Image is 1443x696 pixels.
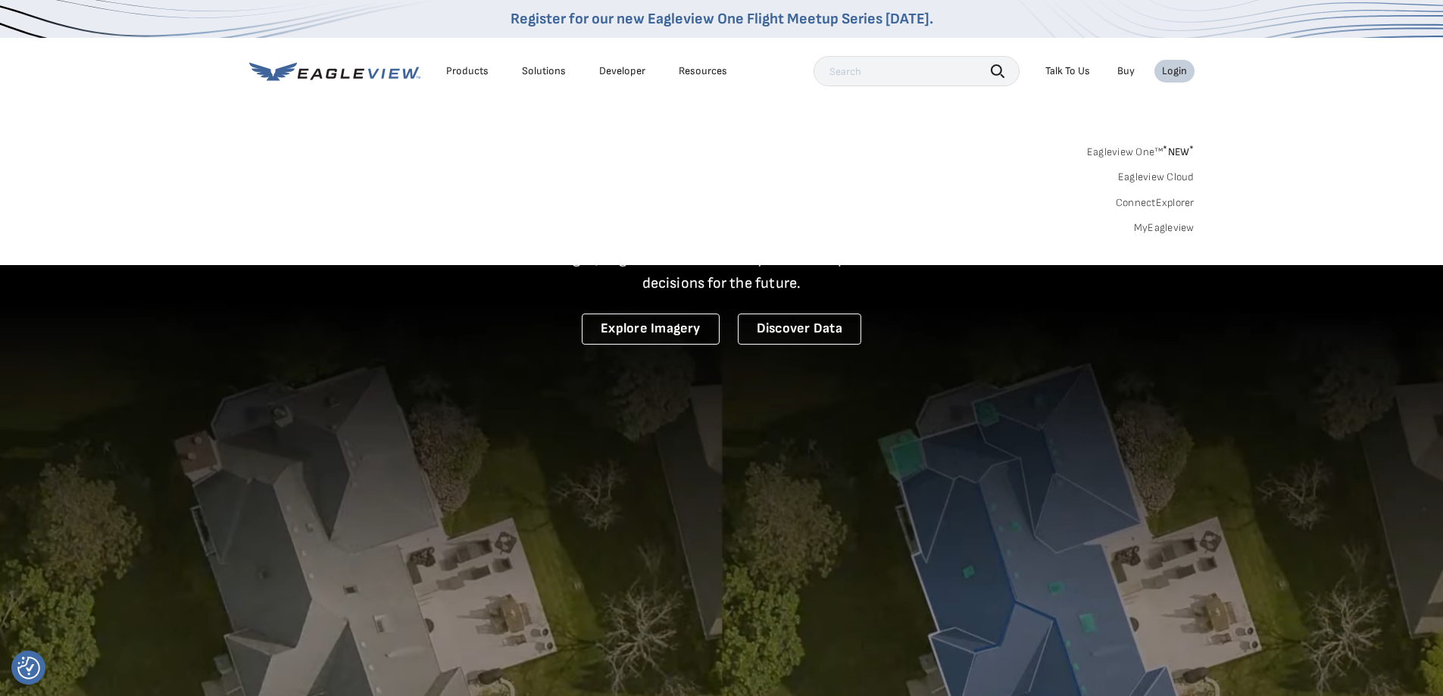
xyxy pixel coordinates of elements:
[1162,64,1187,78] div: Login
[738,314,861,345] a: Discover Data
[1116,196,1195,210] a: ConnectExplorer
[17,657,40,679] img: Revisit consent button
[511,10,933,28] a: Register for our new Eagleview One Flight Meetup Series [DATE].
[1045,64,1090,78] div: Talk To Us
[522,64,566,78] div: Solutions
[582,314,720,345] a: Explore Imagery
[814,56,1020,86] input: Search
[446,64,489,78] div: Products
[599,64,645,78] a: Developer
[1134,221,1195,235] a: MyEagleview
[1087,141,1195,158] a: Eagleview One™*NEW*
[1117,64,1135,78] a: Buy
[679,64,727,78] div: Resources
[1118,170,1195,184] a: Eagleview Cloud
[1163,145,1194,158] span: NEW
[17,657,40,679] button: Consent Preferences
